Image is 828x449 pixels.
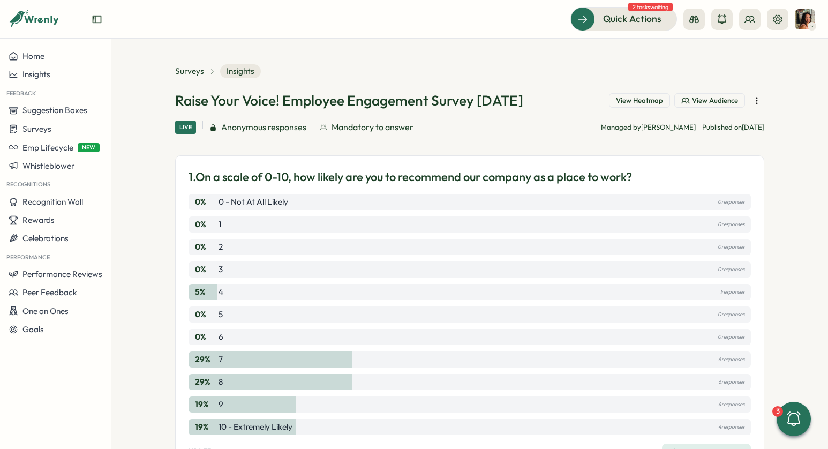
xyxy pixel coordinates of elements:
p: 7 [219,354,223,365]
span: [DATE] [742,123,764,131]
p: 4 responses [718,421,744,433]
p: Managed by [601,123,696,132]
p: 19 % [195,421,216,433]
button: Expand sidebar [92,14,102,25]
p: 29 % [195,354,216,365]
p: 2 [219,241,223,253]
p: Published on [702,123,764,132]
span: Goals [22,324,44,334]
span: One on Ones [22,306,69,316]
p: 0 % [195,219,216,230]
p: 0 % [195,241,216,253]
h1: Raise Your Voice! Employee Engagement Survey [DATE] [175,91,523,110]
span: Home [22,51,44,61]
p: 1 [219,219,221,230]
span: Performance Reviews [22,269,102,279]
p: 0 responses [718,241,744,253]
span: Mandatory to answer [332,121,413,134]
span: Suggestion Boxes [22,105,87,115]
span: Insights [22,69,50,79]
span: NEW [78,143,100,152]
p: 6 responses [718,376,744,388]
button: 3 [777,402,811,436]
span: View Audience [692,96,738,106]
p: 1. On a scale of 0-10, how likely are you to recommend our company as a place to work? [189,169,632,185]
p: 1 responses [720,286,744,298]
p: 0 % [195,309,216,320]
p: 5 [219,309,223,320]
p: 5 % [195,286,216,298]
span: Quick Actions [603,12,661,26]
p: 29 % [195,376,216,388]
button: View Audience [674,93,745,108]
span: Anonymous responses [221,121,306,134]
p: 0 responses [718,264,744,275]
span: Emp Lifecycle [22,143,73,153]
p: 0 responses [718,331,744,343]
span: Whistleblower [22,161,74,171]
p: 19 % [195,399,216,410]
span: Rewards [22,215,55,225]
span: View Heatmap [616,96,663,106]
p: 6 responses [718,354,744,365]
div: 3 [772,406,783,417]
p: 9 [219,399,223,410]
span: Insights [220,64,261,78]
p: 0 % [195,196,216,208]
button: Quick Actions [570,7,677,31]
p: 0 - Not at all likely [219,196,288,208]
p: 0 responses [718,196,744,208]
p: 0 % [195,331,216,343]
p: 8 [219,376,223,388]
p: 4 [219,286,223,298]
p: 6 [219,331,223,343]
p: 0 responses [718,309,744,320]
p: 4 responses [718,399,744,410]
div: Live [175,121,196,134]
span: Peer Feedback [22,287,77,297]
button: View Heatmap [609,93,670,108]
span: 2 tasks waiting [628,3,673,11]
span: Celebrations [22,233,69,243]
a: Surveys [175,65,204,77]
span: Surveys [22,124,51,134]
p: 3 [219,264,223,275]
span: Recognition Wall [22,197,83,207]
img: Viveca Riley [795,9,815,29]
span: [PERSON_NAME] [641,123,696,131]
p: 10 - Extremely likely [219,421,292,433]
p: 0 responses [718,219,744,230]
p: 0 % [195,264,216,275]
